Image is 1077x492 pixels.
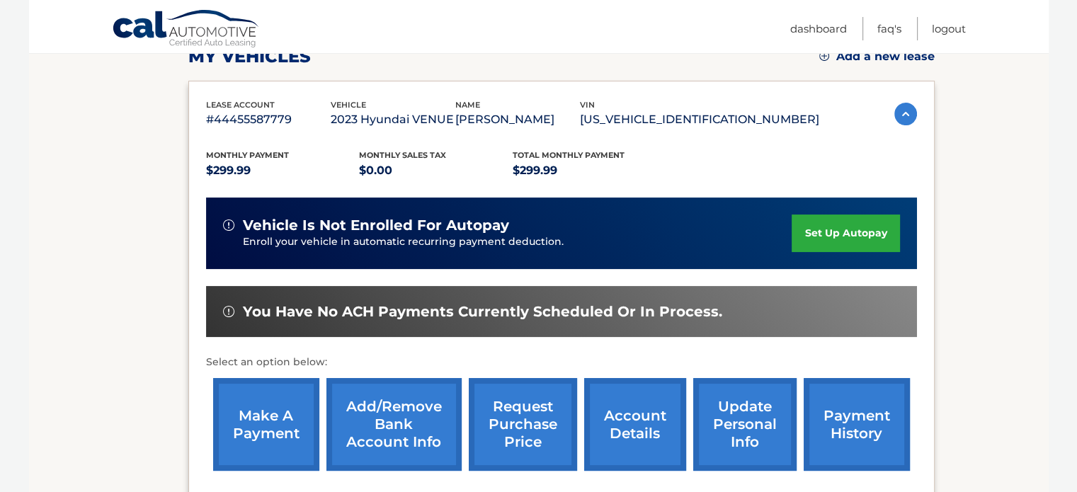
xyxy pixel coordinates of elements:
p: 2023 Hyundai VENUE [331,110,455,130]
p: [US_VEHICLE_IDENTIFICATION_NUMBER] [580,110,819,130]
a: Add a new lease [819,50,935,64]
a: Add/Remove bank account info [326,378,462,471]
a: Logout [932,17,966,40]
a: set up autopay [792,214,899,252]
span: Total Monthly Payment [513,150,625,160]
a: make a payment [213,378,319,471]
span: vehicle [331,100,366,110]
a: request purchase price [469,378,577,471]
span: Monthly Payment [206,150,289,160]
p: $299.99 [513,161,666,181]
img: add.svg [819,51,829,61]
p: $299.99 [206,161,360,181]
a: account details [584,378,686,471]
a: FAQ's [877,17,901,40]
span: vehicle is not enrolled for autopay [243,217,509,234]
a: Dashboard [790,17,847,40]
img: alert-white.svg [223,219,234,231]
span: You have no ACH payments currently scheduled or in process. [243,303,722,321]
a: Cal Automotive [112,9,261,50]
p: Select an option below: [206,354,917,371]
a: update personal info [693,378,797,471]
p: $0.00 [359,161,513,181]
h2: my vehicles [188,46,311,67]
img: accordion-active.svg [894,103,917,125]
span: vin [580,100,595,110]
img: alert-white.svg [223,306,234,317]
p: [PERSON_NAME] [455,110,580,130]
p: Enroll your vehicle in automatic recurring payment deduction. [243,234,792,250]
span: lease account [206,100,275,110]
p: #44455587779 [206,110,331,130]
span: Monthly sales Tax [359,150,446,160]
a: payment history [804,378,910,471]
span: name [455,100,480,110]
